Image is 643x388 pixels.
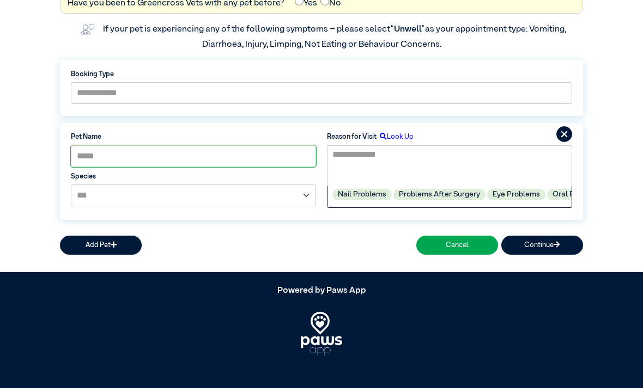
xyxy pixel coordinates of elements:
label: Eye Problems [487,189,545,200]
span: “Unwell” [390,25,425,34]
label: Look Up [377,132,414,142]
button: Add Pet [60,236,142,255]
label: Nail Problems [332,189,392,200]
label: If your pet is experiencing any of the following symptoms – please select as your appointment typ... [103,25,568,49]
label: Reason for Visit [327,132,377,142]
h5: Powered by Paws App [60,286,583,296]
label: Species [71,171,316,182]
img: vet [77,21,98,38]
label: Problems After Surgery [393,189,486,200]
button: Continue [501,236,583,255]
button: Cancel [416,236,498,255]
img: PawsApp [301,312,343,355]
label: Booking Type [71,69,572,79]
label: Oral Problems [547,189,608,200]
label: Pet Name [71,132,316,142]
